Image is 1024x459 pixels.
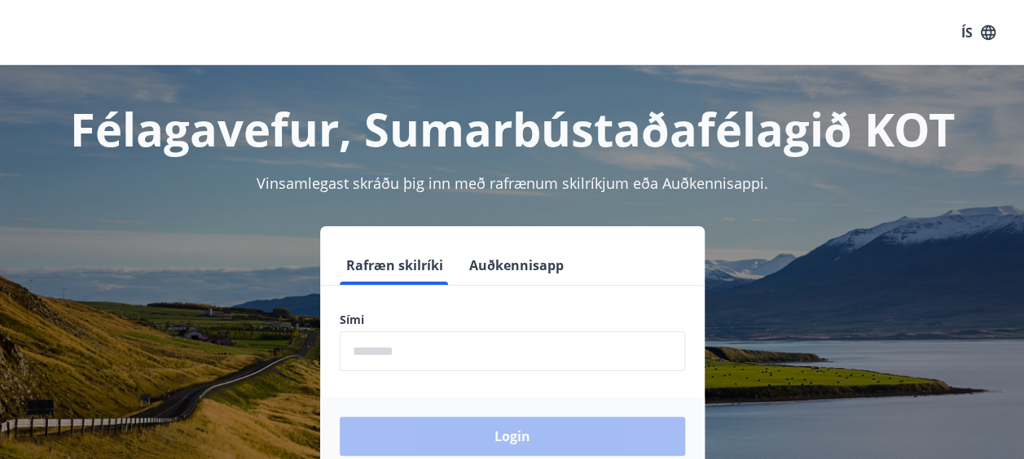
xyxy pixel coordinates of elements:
[463,246,570,285] button: Auðkennisapp
[20,98,1004,160] h1: Félagavefur, Sumarbústaðafélagið KOT
[340,246,450,285] button: Rafræn skilríki
[340,312,685,328] label: Sími
[952,18,1004,47] button: ÍS
[257,173,768,193] span: Vinsamlegast skráðu þig inn með rafrænum skilríkjum eða Auðkennisappi.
